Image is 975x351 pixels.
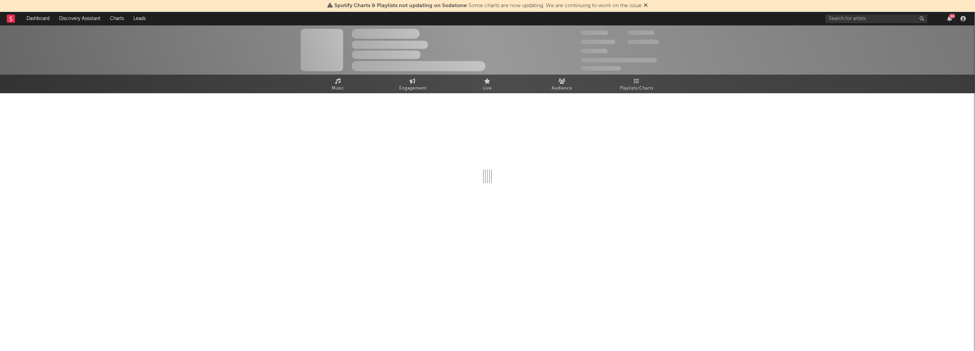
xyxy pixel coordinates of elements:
[22,12,54,25] a: Dashboard
[54,12,105,25] a: Discovery Assistant
[628,31,655,35] span: 100.000
[483,84,492,93] span: Live
[600,75,674,93] a: Playlists/Charts
[620,84,654,93] span: Playlists/Charts
[581,31,608,35] span: 300.000
[644,3,648,8] span: Dismiss
[552,84,573,93] span: Audience
[332,84,345,93] span: Music
[525,75,600,93] a: Audience
[375,75,450,93] a: Engagement
[301,75,375,93] a: Music
[581,66,621,71] span: Jump Score: 85.0
[399,84,426,93] span: Engagement
[581,58,657,62] span: 50.000.000 Monthly Listeners
[334,3,467,8] span: Spotify Charts & Playlists not updating on Sodatone
[129,12,150,25] a: Leads
[105,12,129,25] a: Charts
[826,15,927,23] input: Search for artists
[628,40,659,44] span: 1.000.000
[947,16,952,21] button: 94
[581,49,608,53] span: 100.000
[949,14,955,19] div: 94
[334,3,642,8] span: : Some charts are now updating. We are continuing to work on the issue
[581,40,615,44] span: 50.000.000
[450,75,525,93] a: Live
